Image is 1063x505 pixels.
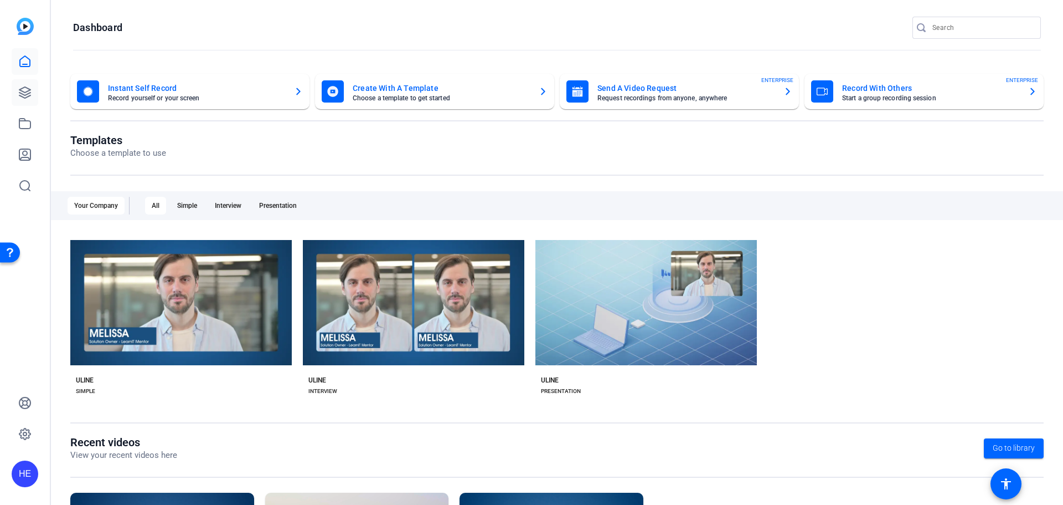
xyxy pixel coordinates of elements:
[252,197,303,215] div: Presentation
[70,134,166,147] h1: Templates
[597,81,775,95] mat-card-title: Send A Video Request
[315,74,554,109] button: Create With A TemplateChoose a template to get started
[145,197,166,215] div: All
[68,197,125,215] div: Your Company
[70,449,177,462] p: View your recent videos here
[171,197,204,215] div: Simple
[597,95,775,101] mat-card-subtitle: Request recordings from anyone, anywhere
[70,147,166,160] p: Choose a template to use
[842,81,1019,95] mat-card-title: Record With Others
[541,387,581,396] div: PRESENTATION
[842,95,1019,101] mat-card-subtitle: Start a group recording session
[353,95,530,101] mat-card-subtitle: Choose a template to get started
[108,95,285,101] mat-card-subtitle: Record yourself or your screen
[1006,76,1038,84] span: ENTERPRISE
[353,81,530,95] mat-card-title: Create With A Template
[541,376,559,385] div: ULINE
[804,74,1044,109] button: Record With OthersStart a group recording sessionENTERPRISE
[932,21,1032,34] input: Search
[70,436,177,449] h1: Recent videos
[108,81,285,95] mat-card-title: Instant Self Record
[560,74,799,109] button: Send A Video RequestRequest recordings from anyone, anywhereENTERPRISE
[984,438,1044,458] a: Go to library
[70,74,309,109] button: Instant Self RecordRecord yourself or your screen
[308,376,326,385] div: ULINE
[761,76,793,84] span: ENTERPRISE
[76,376,94,385] div: ULINE
[208,197,248,215] div: Interview
[17,18,34,35] img: blue-gradient.svg
[993,442,1035,454] span: Go to library
[76,387,95,396] div: SIMPLE
[999,477,1013,491] mat-icon: accessibility
[73,21,122,34] h1: Dashboard
[308,387,337,396] div: INTERVIEW
[12,461,38,487] div: HE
